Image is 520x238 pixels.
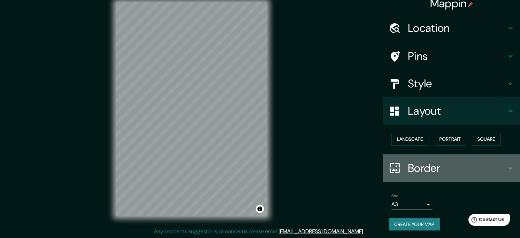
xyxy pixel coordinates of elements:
button: Create your map [389,218,440,231]
h4: Border [408,161,506,175]
iframe: Help widget launcher [459,211,512,230]
h4: Location [408,21,506,35]
h4: Style [408,77,506,90]
button: Toggle attribution [256,205,264,213]
div: Style [383,70,520,97]
div: Location [383,14,520,42]
a: [EMAIL_ADDRESS][DOMAIN_NAME] [279,228,363,235]
div: . [364,227,365,236]
h4: Pins [408,49,506,63]
div: Border [383,154,520,182]
label: Size [391,193,399,199]
div: . [365,227,366,236]
h4: Layout [408,104,506,118]
div: Layout [383,97,520,125]
button: Landscape [391,133,428,146]
div: A3 [391,199,432,210]
button: Portrait [434,133,466,146]
div: Pins [383,42,520,70]
canvas: Map [116,2,267,216]
p: Any problems, suggestions, or concerns please email . [154,227,364,236]
img: pin-icon.png [468,2,473,7]
button: Square [472,133,501,146]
